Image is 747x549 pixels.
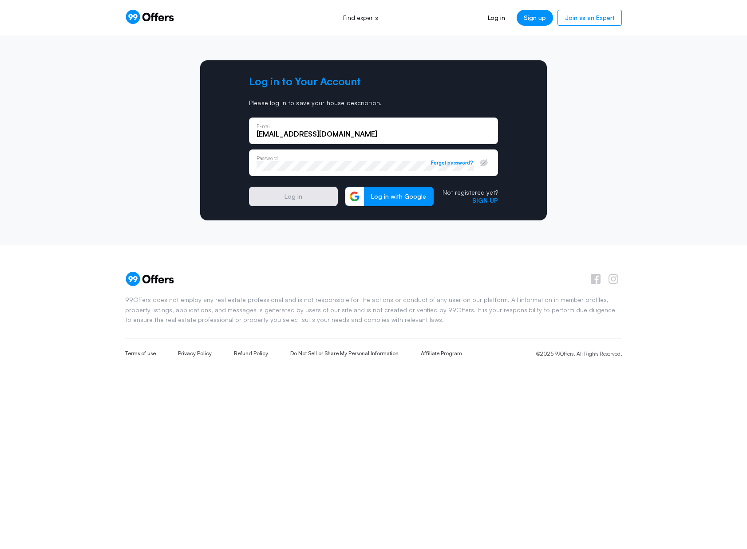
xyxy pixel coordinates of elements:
[257,156,278,161] p: Password
[249,187,338,206] button: Log in
[125,350,156,357] a: Terms of use
[333,8,388,27] a: Find experts
[257,124,270,129] p: E-mail
[125,295,622,325] p: 99Offers does not employ any real estate professional and is not responsible for the actions or c...
[421,350,462,357] a: Affiliate Program
[364,192,433,200] span: Log in with Google
[557,10,622,26] a: Join as an Expert
[345,187,434,206] button: Log in with Google
[178,350,212,357] a: Privacy Policy
[536,349,622,358] p: ©2025 99Offers. All Rights Reserved.
[431,160,473,166] button: Forgot password?
[249,99,498,107] p: Please log in to save your house description.
[290,350,399,357] a: Do Not Sell or Share My Personal Information
[517,10,553,26] a: Sign up
[472,196,498,204] a: Sign up
[234,350,268,357] a: Refund Policy
[443,188,498,196] p: Not registered yet?
[249,75,498,88] h2: Log in to Your Account
[481,10,512,26] a: Log in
